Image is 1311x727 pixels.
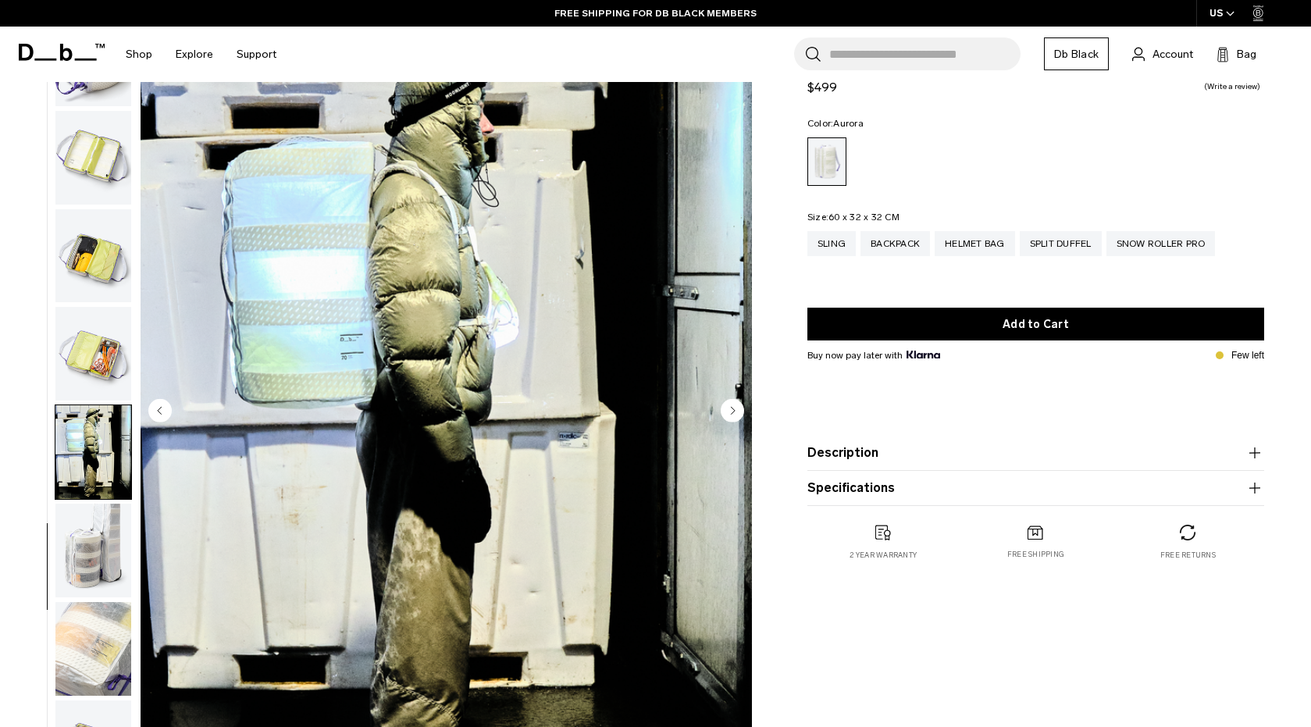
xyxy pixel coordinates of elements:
[55,208,132,304] button: Weigh_Lighter_Split_Duffel_70L_6.png
[55,111,131,205] img: Weigh_Lighter_Split_Duffel_70L_5.png
[935,231,1015,256] a: Helmet Bag
[55,601,132,697] button: Weigh_Lighter_Split_Duffel_70L_10.png
[55,209,131,303] img: Weigh_Lighter_Split_Duffel_70L_6.png
[1152,46,1193,62] span: Account
[807,231,856,256] a: Sling
[807,212,900,222] legend: Size:
[833,118,864,129] span: Aurora
[1237,46,1256,62] span: Bag
[1007,549,1064,560] p: Free shipping
[55,110,132,205] button: Weigh_Lighter_Split_Duffel_70L_5.png
[907,351,940,358] img: {"height" => 20, "alt" => "Klarna"}
[807,137,846,186] a: Aurora
[1106,231,1216,256] a: Snow Roller Pro
[55,602,131,696] img: Weigh_Lighter_Split_Duffel_70L_10.png
[55,503,132,598] button: Weigh_Lighter_Split_Duffel_70L_9.png
[721,399,744,426] button: Next slide
[828,212,900,223] span: 60 x 32 x 32 CM
[860,231,930,256] a: Backpack
[55,307,131,401] img: Weigh_Lighter_Split_Duffel_70L_7.png
[807,119,864,128] legend: Color:
[807,308,1264,340] button: Add to Cart
[114,27,288,82] nav: Main Navigation
[55,405,131,499] img: Weigh Lighter Split Duffel 70L Aurora
[1044,37,1109,70] a: Db Black
[1160,550,1216,561] p: Free returns
[55,306,132,401] button: Weigh_Lighter_Split_Duffel_70L_7.png
[1217,45,1256,63] button: Bag
[55,504,131,597] img: Weigh_Lighter_Split_Duffel_70L_9.png
[807,479,1264,497] button: Specifications
[807,80,837,94] span: $499
[1204,83,1260,91] a: Write a review
[1231,348,1264,362] p: Few left
[1020,231,1102,256] a: Split Duffel
[148,399,172,426] button: Previous slide
[554,6,757,20] a: FREE SHIPPING FOR DB BLACK MEMBERS
[237,27,276,82] a: Support
[126,27,152,82] a: Shop
[807,444,1264,462] button: Description
[807,348,940,362] span: Buy now pay later with
[1132,45,1193,63] a: Account
[176,27,213,82] a: Explore
[55,404,132,500] button: Weigh Lighter Split Duffel 70L Aurora
[850,550,917,561] p: 2 year warranty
